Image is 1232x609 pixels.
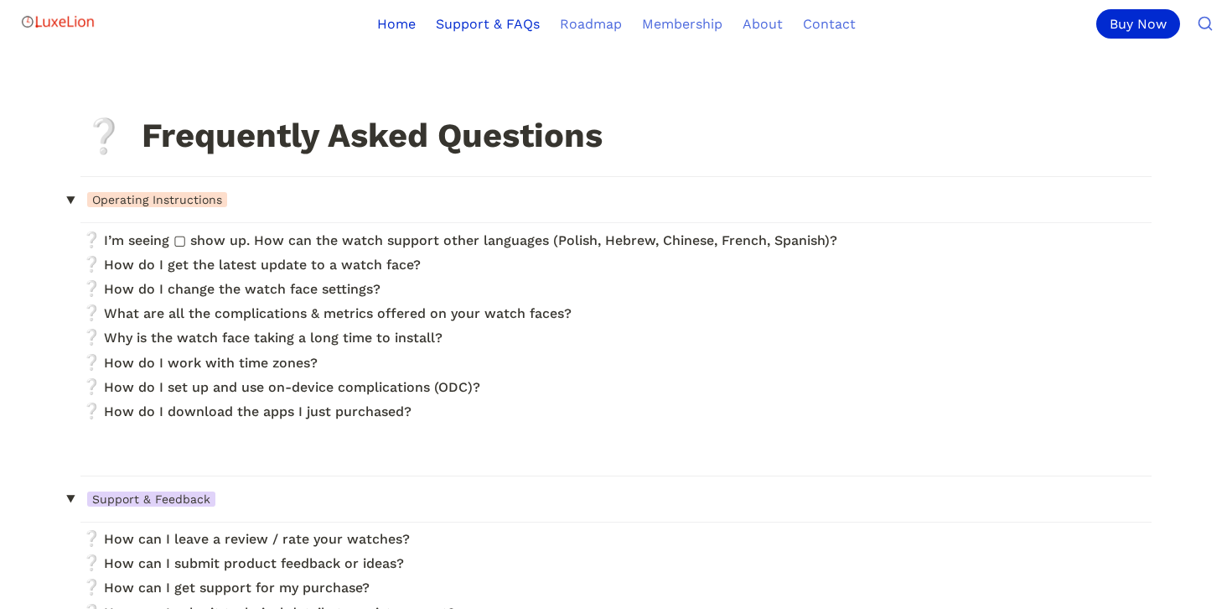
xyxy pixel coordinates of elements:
[1096,9,1180,39] div: Buy Now
[87,192,227,207] span: Operating Instructions
[140,117,604,158] h1: Frequently Asked Questions
[56,492,84,506] span: ‣
[20,5,96,39] img: Logo
[1096,9,1187,39] a: Buy Now
[83,120,125,154] div: ❔
[56,193,84,207] span: ‣
[87,492,215,507] span: Support & Feedback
